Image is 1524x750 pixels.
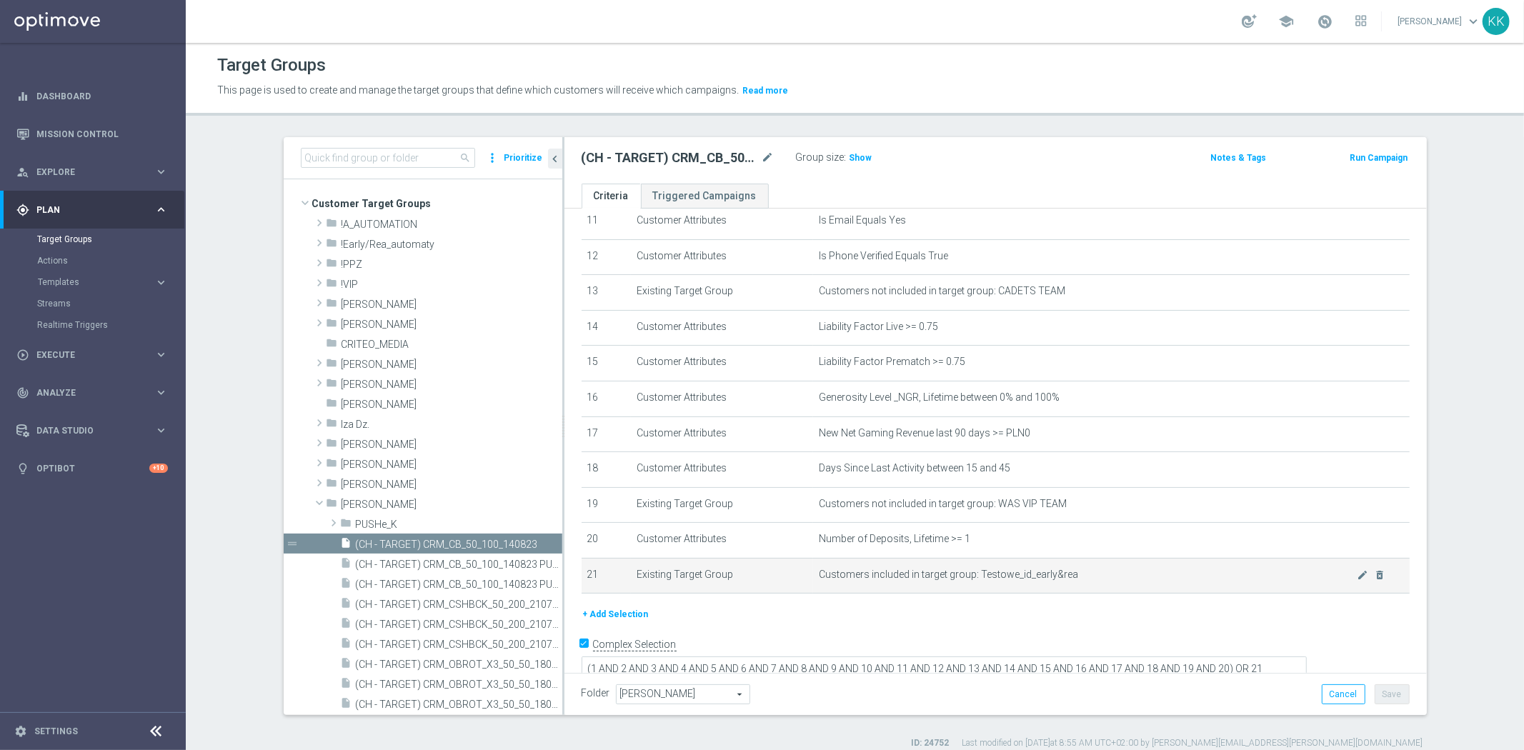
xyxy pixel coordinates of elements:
[356,699,562,711] span: (CH - TARGET) CRM_OBROT_X3_50_50_180823 PUSH2
[16,463,169,474] button: lightbulb Optibot +10
[38,278,154,286] div: Templates
[16,166,154,179] div: Explore
[37,250,184,271] div: Actions
[38,278,140,286] span: Templates
[582,275,632,311] td: 13
[641,184,769,209] a: Triggered Campaigns
[796,151,845,164] label: Group size
[356,619,562,631] span: (CH - TARGET) CRM_CSHBCK_50_200_210723 (R) PUSH1
[16,349,169,361] button: play_circle_outline Execute keyboard_arrow_right
[1465,14,1481,29] span: keyboard_arrow_down
[36,206,154,214] span: Plan
[962,737,1423,749] label: Last modified on [DATE] at 8:55 AM UTC+02:00 by [PERSON_NAME][EMAIL_ADDRESS][PERSON_NAME][DOMAIN_...
[342,319,562,331] span: Antoni L.
[582,606,650,622] button: + Add Selection
[16,166,169,178] button: person_search Explore keyboard_arrow_right
[16,386,154,399] div: Analyze
[16,425,169,436] button: Data Studio keyboard_arrow_right
[631,346,813,381] td: Customer Attributes
[342,359,562,371] span: Dagmara D.
[327,317,338,334] i: folder
[342,339,562,351] span: CRITEO_MEDIA
[16,349,154,361] div: Execute
[37,234,149,245] a: Target Groups
[341,617,352,634] i: insert_drive_file
[154,424,168,437] i: keyboard_arrow_right
[342,439,562,451] span: Justyna B.
[819,462,1010,474] span: Days Since Last Activity between 15 and 45
[341,537,352,554] i: insert_drive_file
[762,149,775,166] i: mode_edit
[356,639,562,651] span: (CH - TARGET) CRM_CSHBCK_50_200_210723 (R) PUSH2
[631,416,813,452] td: Customer Attributes
[912,737,950,749] label: ID: 24752
[37,229,184,250] div: Target Groups
[356,559,562,571] span: (CH - TARGET) CRM_CB_50_100_140823 PUSH1
[356,599,562,611] span: (CH - TARGET) CRM_CSHBCK_50_200_210723 (R)
[36,115,168,153] a: Mission Control
[327,297,338,314] i: folder
[16,129,169,140] div: Mission Control
[327,237,338,254] i: folder
[341,517,352,534] i: folder
[549,152,562,166] i: chevron_left
[327,437,338,454] i: folder
[819,356,965,368] span: Liability Factor Prematch >= 0.75
[1348,150,1409,166] button: Run Campaign
[1374,569,1385,581] i: delete_forever
[327,477,338,494] i: folder
[582,149,759,166] h2: (CH - TARGET) CRM_CB_50_100_140823
[631,275,813,311] td: Existing Target Group
[16,204,169,216] button: gps_fixed Plan keyboard_arrow_right
[327,377,338,394] i: folder
[16,115,168,153] div: Mission Control
[631,239,813,275] td: Customer Attributes
[327,257,338,274] i: folder
[16,449,168,487] div: Optibot
[36,426,154,435] span: Data Studio
[356,659,562,671] span: (CH - TARGET) CRM_OBROT_X3_50_50_180823
[36,168,154,176] span: Explore
[36,389,154,397] span: Analyze
[327,357,338,374] i: folder
[631,523,813,559] td: Customer Attributes
[486,148,500,168] i: more_vert
[582,204,632,239] td: 11
[16,204,154,216] div: Plan
[819,569,1357,581] span: Customers included in target group: Testowe_id_early&rea
[154,386,168,399] i: keyboard_arrow_right
[582,239,632,275] td: 12
[631,310,813,346] td: Customer Attributes
[37,276,169,288] div: Templates keyboard_arrow_right
[327,397,338,414] i: folder
[16,166,29,179] i: person_search
[37,271,184,293] div: Templates
[16,77,168,115] div: Dashboard
[741,83,790,99] button: Read more
[356,579,562,591] span: (CH - TARGET) CRM_CB_50_100_140823 PUSH2
[819,214,906,226] span: Is Email Equals Yes
[301,148,475,168] input: Quick find group or folder
[16,204,29,216] i: gps_fixed
[342,279,562,291] span: !VIP
[16,90,29,103] i: equalizer
[342,219,562,231] span: !A_AUTOMATION
[582,381,632,416] td: 16
[582,558,632,594] td: 21
[217,84,739,96] span: This page is used to create and manage the target groups that define which customers will receive...
[1322,684,1365,704] button: Cancel
[819,498,1067,510] span: Customers not included in target group: WAS VIP TEAM
[37,255,149,266] a: Actions
[16,387,169,399] button: track_changes Analyze keyboard_arrow_right
[327,457,338,474] i: folder
[850,153,872,163] span: Show
[582,346,632,381] td: 15
[341,677,352,694] i: insert_drive_file
[16,349,29,361] i: play_circle_outline
[36,351,154,359] span: Execute
[342,379,562,391] span: Dawid K.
